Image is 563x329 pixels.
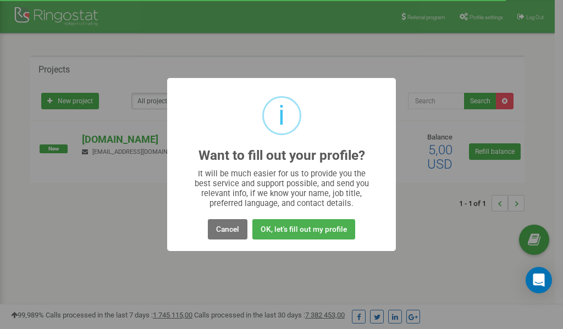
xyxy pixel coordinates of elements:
[252,219,355,239] button: OK, let's fill out my profile
[189,169,374,208] div: It will be much easier for us to provide you the best service and support possible, and send you ...
[526,267,552,293] div: Open Intercom Messenger
[208,219,247,239] button: Cancel
[198,148,365,163] h2: Want to fill out your profile?
[278,98,285,133] div: i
